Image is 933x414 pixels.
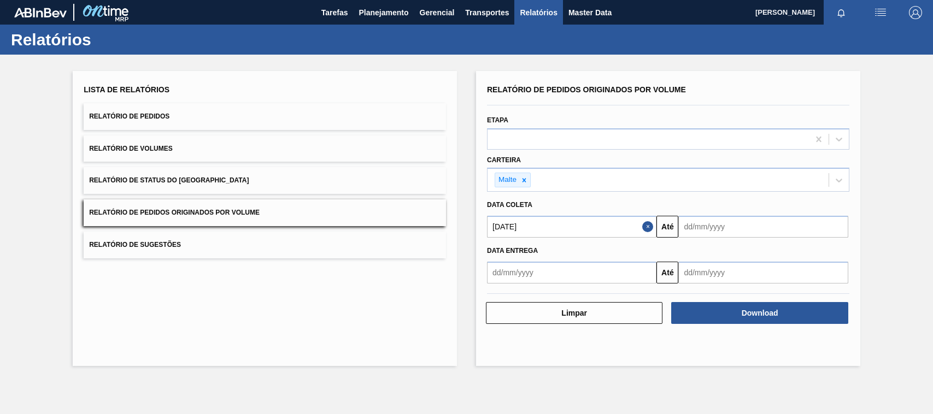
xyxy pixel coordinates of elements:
h1: Relatórios [11,33,205,46]
input: dd/mm/yyyy [487,216,656,238]
img: TNhmsLtSVTkK8tSr43FrP2fwEKptu5GPRR3wAAAABJRU5ErkJggg== [14,8,67,17]
span: Relatório de Pedidos Originados por Volume [487,85,686,94]
img: Logout [909,6,922,19]
button: Até [656,262,678,283]
button: Relatório de Status do [GEOGRAPHIC_DATA] [84,167,446,194]
input: dd/mm/yyyy [678,262,848,283]
button: Relatório de Sugestões [84,232,446,258]
span: Relatório de Pedidos Originados por Volume [89,209,260,216]
span: Master Data [568,6,612,19]
span: Relatórios [520,6,557,19]
label: Carteira [487,156,521,164]
input: dd/mm/yyyy [678,216,848,238]
span: Planejamento [359,6,408,19]
button: Relatório de Pedidos [84,103,446,130]
img: userActions [874,6,887,19]
button: Relatório de Pedidos Originados por Volume [84,199,446,226]
button: Até [656,216,678,238]
button: Download [671,302,848,324]
span: Data coleta [487,201,532,209]
span: Tarefas [321,6,348,19]
span: Transportes [465,6,509,19]
button: Close [642,216,656,238]
div: Malte [495,173,518,187]
span: Lista de Relatórios [84,85,169,94]
input: dd/mm/yyyy [487,262,656,283]
button: Notificações [824,5,859,20]
span: Relatório de Pedidos [89,113,169,120]
label: Etapa [487,116,508,124]
span: Relatório de Volumes [89,145,172,152]
span: Gerencial [420,6,455,19]
button: Limpar [486,302,662,324]
span: Relatório de Sugestões [89,241,181,249]
button: Relatório de Volumes [84,135,446,162]
span: Relatório de Status do [GEOGRAPHIC_DATA] [89,176,249,184]
span: Data entrega [487,247,538,255]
